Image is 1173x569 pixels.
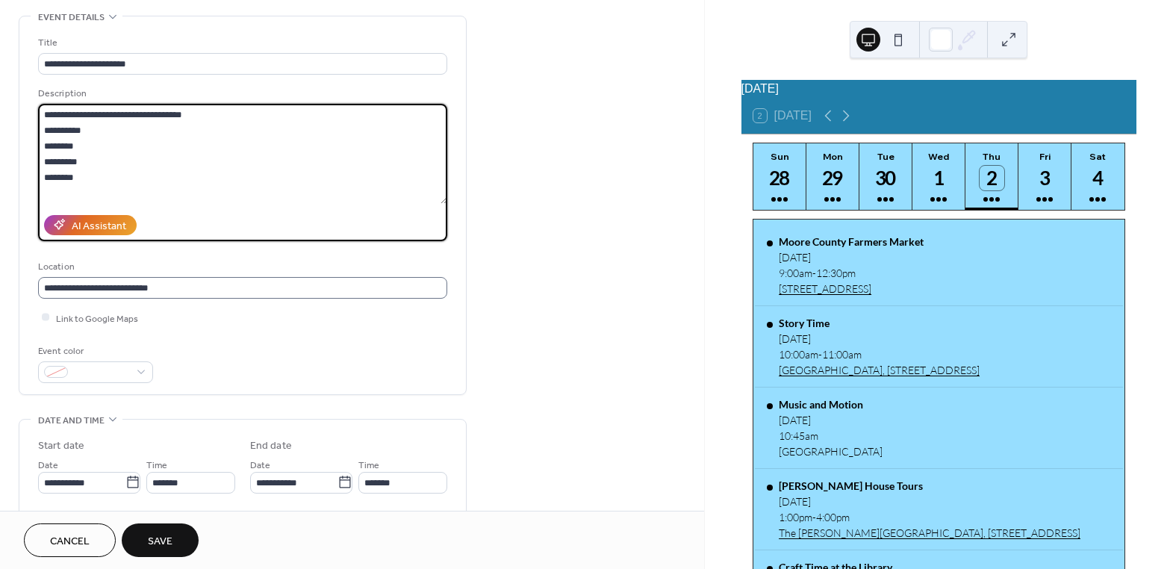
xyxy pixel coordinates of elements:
div: Music and Motion [779,398,883,411]
button: Tue30 [859,143,912,210]
div: [DATE] [779,332,980,345]
button: Fri3 [1018,143,1071,210]
div: Moore County Farmers Market [779,235,924,248]
div: 29 [821,166,845,190]
div: [DATE] [779,251,924,264]
a: [GEOGRAPHIC_DATA], [STREET_ADDRESS] [779,364,980,376]
div: AI Assistant [72,218,126,234]
span: Link to Google Maps [56,311,138,326]
span: Save [148,534,172,550]
button: AI Assistant [44,215,137,235]
div: Location [38,259,444,275]
div: 10:45am [779,429,883,442]
button: Save [122,523,199,557]
div: Thu [970,151,1014,162]
button: Sun28 [753,143,806,210]
button: Sat4 [1071,143,1124,210]
div: Story Time [779,317,980,329]
span: Date and time [38,413,105,429]
span: Time [358,457,379,473]
button: Thu2 [965,143,1018,210]
div: Fri [1023,151,1067,162]
button: Mon29 [806,143,859,210]
a: The [PERSON_NAME][GEOGRAPHIC_DATA], [STREET_ADDRESS] [779,526,1080,539]
span: 4:00pm [816,511,850,523]
div: [PERSON_NAME] House Tours [779,479,1080,492]
span: Event details [38,10,105,25]
div: Start date [38,438,84,454]
a: [STREET_ADDRESS] [779,282,924,295]
div: Sat [1076,151,1120,162]
span: 10:00am [779,348,818,361]
div: Title [38,35,444,51]
span: Date [250,457,270,473]
span: 9:00am [779,267,812,279]
span: Cancel [50,534,90,550]
span: 11:00am [822,348,862,361]
div: [GEOGRAPHIC_DATA] [779,445,883,458]
span: Time [146,457,167,473]
div: Description [38,86,444,102]
div: 28 [768,166,792,190]
div: [DATE] [741,80,1136,98]
span: 1:00pm [779,511,812,523]
div: 3 [1033,166,1057,190]
span: 12:30pm [816,267,856,279]
div: Event color [38,343,150,359]
span: Date [38,457,58,473]
div: Tue [864,151,908,162]
div: 30 [874,166,898,190]
button: Cancel [24,523,116,557]
button: Wed1 [912,143,965,210]
div: End date [250,438,292,454]
div: Mon [811,151,855,162]
div: Sun [758,151,802,162]
div: 1 [927,166,951,190]
span: - [812,267,816,279]
div: 4 [1086,166,1110,190]
span: - [818,348,822,361]
div: [DATE] [779,495,1080,508]
div: [DATE] [779,414,883,426]
span: - [812,511,816,523]
div: 2 [980,166,1004,190]
div: Wed [917,151,961,162]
